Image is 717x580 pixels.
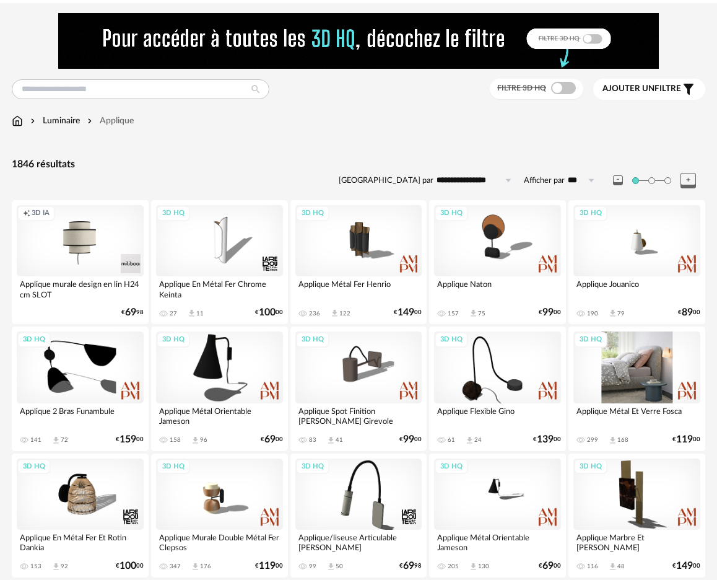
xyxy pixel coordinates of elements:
div: 24 [474,436,482,444]
div: Applique murale design en lin H24 cm SLOT [17,276,144,301]
a: Creation icon 3D IA Applique murale design en lin H24 cm SLOT €6998 [12,200,149,324]
div: Applique Flexible Gino [434,403,561,428]
div: Applique Métal Orientable Jameson [156,403,283,428]
div: 3D HQ [157,332,190,348]
div: € 00 [116,436,144,444]
div: € 98 [399,562,422,570]
span: Filtre 3D HQ [497,84,546,92]
span: Download icon [608,562,617,571]
span: 3D IA [32,209,50,218]
div: € 00 [672,436,700,444]
div: 205 [448,563,459,570]
span: Download icon [469,562,478,571]
button: Ajouter unfiltre Filter icon [593,79,705,100]
label: Afficher par [524,175,565,186]
span: filtre [602,84,681,94]
div: 190 [587,310,598,317]
div: € 00 [399,436,422,444]
div: 11 [196,310,204,317]
span: Download icon [608,436,617,445]
div: 3D HQ [296,332,329,348]
div: 3D HQ [296,459,329,475]
span: Download icon [187,309,196,318]
div: 158 [170,436,181,444]
div: Applique Métal Fer Henrio [295,276,422,301]
span: Ajouter un [602,84,654,93]
a: 3D HQ Applique Murale Double Métal Fer Clepsos 347 Download icon 176 €11900 [151,454,288,578]
div: 176 [200,563,211,570]
a: 3D HQ Applique En Métal Fer Et Rotin Dankia 153 Download icon 92 €10000 [12,454,149,578]
div: Applique/liseuse Articulable [PERSON_NAME] [295,530,422,555]
img: svg+xml;base64,PHN2ZyB3aWR0aD0iMTYiIGhlaWdodD0iMTciIHZpZXdCb3g9IjAgMCAxNiAxNyIgZmlsbD0ibm9uZSIgeG... [12,115,23,127]
div: 3D HQ [435,206,468,221]
div: 50 [336,563,343,570]
div: Luminaire [28,115,80,127]
a: 3D HQ Applique Métal Orientable Jameson 205 Download icon 130 €6900 [429,454,566,578]
div: Applique En Métal Fer Et Rotin Dankia [17,530,144,555]
div: 3D HQ [157,206,190,221]
div: 1846 résultats [12,158,705,171]
span: 99 [403,436,414,444]
span: 119 [259,562,276,570]
div: Applique Jouanico [573,276,700,301]
span: 149 [398,309,414,317]
div: 27 [170,310,177,317]
span: Download icon [191,562,200,571]
div: 347 [170,563,181,570]
div: 3D HQ [435,332,468,348]
div: 3D HQ [435,459,468,475]
span: Download icon [469,309,478,318]
span: 99 [542,309,554,317]
a: 3D HQ Applique Naton 157 Download icon 75 €9900 [429,200,566,324]
div: 92 [61,563,68,570]
div: Applique Murale Double Métal Fer Clepsos [156,530,283,555]
span: 69 [542,562,554,570]
div: 236 [309,310,320,317]
span: Download icon [608,309,617,318]
div: 122 [339,310,350,317]
div: € 00 [678,309,700,317]
span: Download icon [191,436,200,445]
a: 3D HQ Applique Métal Fer Henrio 236 Download icon 122 €14900 [290,200,427,324]
div: € 00 [539,309,561,317]
div: € 98 [121,309,144,317]
div: 99 [309,563,316,570]
div: Applique En Métal Fer Chrome Keinta [156,276,283,301]
div: € 00 [261,436,283,444]
span: Download icon [51,436,61,445]
div: 83 [309,436,316,444]
div: 75 [478,310,485,317]
div: 72 [61,436,68,444]
a: 3D HQ Applique 2 Bras Funambule 141 Download icon 72 €15900 [12,327,149,450]
div: 96 [200,436,207,444]
div: € 00 [394,309,422,317]
div: 3D HQ [296,206,329,221]
div: 130 [478,563,489,570]
div: 3D HQ [17,459,51,475]
div: 157 [448,310,459,317]
div: 3D HQ [157,459,190,475]
div: € 00 [255,309,283,317]
span: Filter icon [681,82,696,97]
div: Applique Métal Et Verre Fosca [573,403,700,428]
div: 153 [30,563,41,570]
a: 3D HQ Applique Jouanico 190 Download icon 79 €8900 [568,200,705,324]
span: Download icon [51,562,61,571]
span: 159 [119,436,136,444]
a: 3D HQ Applique/liseuse Articulable [PERSON_NAME] 99 Download icon 50 €6998 [290,454,427,578]
a: 3D HQ Applique Flexible Gino 61 Download icon 24 €13900 [429,327,566,450]
div: € 00 [672,562,700,570]
span: 100 [119,562,136,570]
span: 119 [676,436,693,444]
div: Applique 2 Bras Funambule [17,403,144,428]
span: 69 [125,309,136,317]
a: 3D HQ Applique Marbre Et [PERSON_NAME] 116 Download icon 48 €14900 [568,454,705,578]
div: € 00 [255,562,283,570]
div: 299 [587,436,598,444]
div: € 00 [116,562,144,570]
img: svg+xml;base64,PHN2ZyB3aWR0aD0iMTYiIGhlaWdodD0iMTYiIHZpZXdCb3g9IjAgMCAxNiAxNiIgZmlsbD0ibm9uZSIgeG... [28,115,38,127]
span: 69 [403,562,414,570]
span: 149 [676,562,693,570]
a: 3D HQ Applique Métal Et Verre Fosca 299 Download icon 168 €11900 [568,327,705,450]
span: Download icon [465,436,474,445]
